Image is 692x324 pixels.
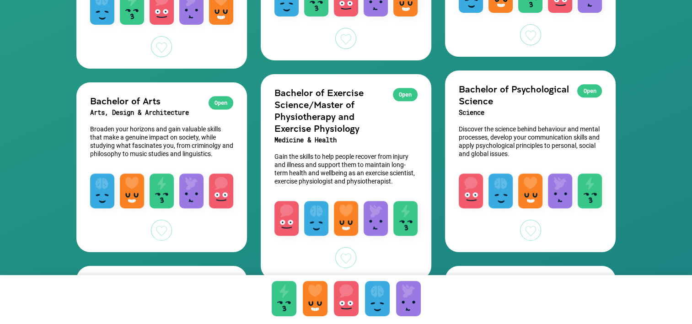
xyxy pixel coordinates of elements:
h3: Medicine & Health [274,134,418,146]
div: Open [577,84,602,97]
h3: Science [459,107,602,119]
h2: Bachelor of Exercise Science/Master of Physiotherapy and Exercise Physiology [274,86,418,134]
h2: Bachelor of Psychological Science [459,83,602,107]
p: Gain the skills to help people recover from injury and illness and support them to maintain long-... [274,152,418,185]
h3: Arts, Design & Architecture [90,107,233,119]
div: Open [209,96,233,109]
a: OpenBachelor of Psychological ScienceScienceDiscover the science behind behaviour and mental proc... [445,70,616,252]
p: Discover the science behind behaviour and mental processes, develop your communication skills and... [459,125,602,158]
div: Open [393,88,418,101]
a: OpenBachelor of ArtsArts, Design & ArchitectureBroaden your horizons and gain valuable skills tha... [76,82,247,252]
a: OpenBachelor of Exercise Science/Master of Physiotherapy and Exercise PhysiologyMedicine & Health... [261,74,431,280]
p: Broaden your horizons and gain valuable skills that make a genuine impact on society, while study... [90,125,233,158]
h2: Bachelor of Arts [90,95,233,107]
